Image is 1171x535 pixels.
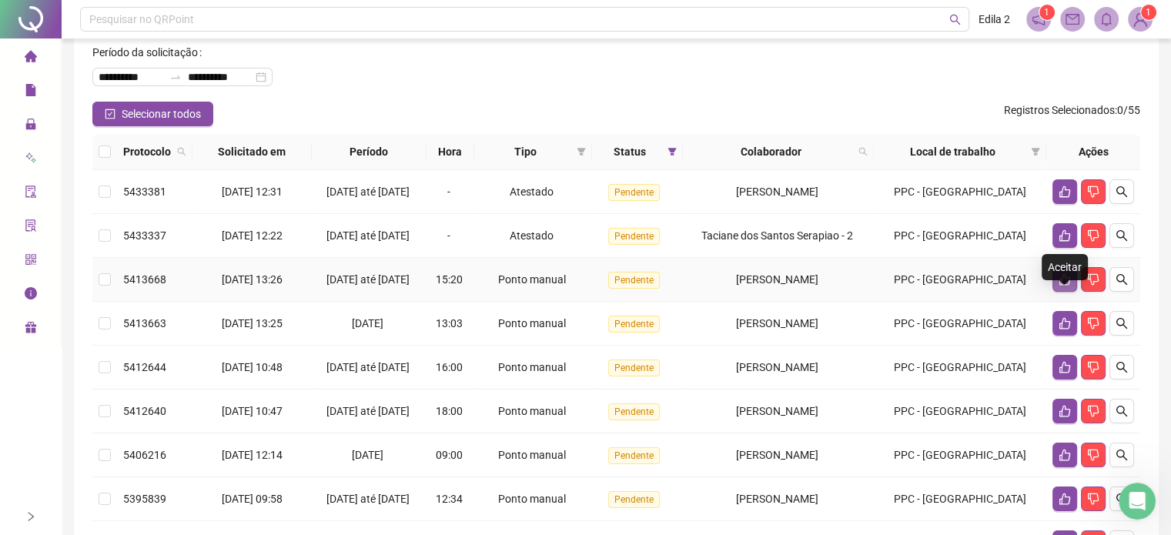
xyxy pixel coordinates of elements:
span: dislike [1087,493,1099,505]
span: [DATE] 13:26 [222,273,283,286]
span: [PERSON_NAME] [736,273,818,286]
span: mail [1066,12,1079,26]
span: 5395839 [123,493,166,505]
span: [PERSON_NAME] [736,186,818,198]
span: search [1116,317,1128,329]
span: [DATE] [352,317,383,329]
span: qrcode [25,246,37,277]
span: Ponto manual [498,449,566,461]
span: Ponto manual [498,273,566,286]
span: Status [598,143,661,160]
span: 5413663 [123,317,166,329]
span: Taciane dos Santos Serapiao - 2 [701,229,853,242]
span: Ponto manual [498,405,566,417]
span: check-square [105,109,115,119]
span: Registros Selecionados [1004,104,1115,116]
span: 5433381 [123,186,166,198]
td: PPC - [GEOGRAPHIC_DATA] [874,302,1046,346]
span: 5406216 [123,449,166,461]
span: dislike [1087,405,1099,417]
span: Selecionar todos [122,105,201,122]
span: [DATE] 12:31 [222,186,283,198]
span: 18:00 [436,405,463,417]
td: PPC - [GEOGRAPHIC_DATA] [874,433,1046,477]
span: like [1059,229,1071,242]
span: [DATE] 10:47 [222,405,283,417]
img: 84320 [1129,8,1152,31]
span: Tipo [480,143,570,160]
span: Protocolo [123,143,171,160]
span: Atestado [510,229,554,242]
div: Aceitar [1042,254,1088,280]
span: filter [1031,147,1040,156]
span: bell [1099,12,1113,26]
span: Pendente [608,184,660,201]
iframe: Intercom live chat [1119,483,1156,520]
span: [DATE] 13:25 [222,317,283,329]
span: like [1059,405,1071,417]
span: 15:20 [436,273,463,286]
span: right [25,511,36,522]
span: [DATE] 12:14 [222,449,283,461]
span: Pendente [608,403,660,420]
span: [DATE] 09:58 [222,493,283,505]
span: notification [1032,12,1046,26]
span: like [1059,493,1071,505]
td: PPC - [GEOGRAPHIC_DATA] [874,170,1046,214]
span: dislike [1087,317,1099,329]
span: - [447,229,450,242]
span: [DATE] até [DATE] [326,229,410,242]
span: search [177,147,186,156]
span: Pendente [608,359,660,376]
span: info-circle [25,280,37,311]
span: like [1059,361,1071,373]
span: dislike [1087,449,1099,461]
span: 5412644 [123,361,166,373]
span: filter [1028,140,1043,163]
span: search [1116,186,1128,198]
span: dislike [1087,361,1099,373]
span: [DATE] 10:48 [222,361,283,373]
span: like [1059,317,1071,329]
span: to [169,71,182,83]
span: dislike [1087,186,1099,198]
span: [DATE] até [DATE] [326,361,410,373]
span: [PERSON_NAME] [736,493,818,505]
span: home [25,43,37,74]
span: search [1116,229,1128,242]
span: 5433337 [123,229,166,242]
span: [PERSON_NAME] [736,405,818,417]
span: search [858,147,868,156]
span: Ponto manual [498,317,566,329]
span: 5412640 [123,405,166,417]
span: 1 [1146,7,1151,18]
span: 12:34 [436,493,463,505]
th: Período [312,134,427,170]
span: 09:00 [436,449,463,461]
sup: 1 [1039,5,1055,20]
th: Solicitado em [192,134,312,170]
span: like [1059,186,1071,198]
span: Colaborador [689,143,852,160]
span: audit [25,179,37,209]
span: search [1116,405,1128,417]
span: filter [667,147,677,156]
span: [DATE] até [DATE] [326,405,410,417]
span: filter [577,147,586,156]
span: [DATE] até [DATE] [326,186,410,198]
td: PPC - [GEOGRAPHIC_DATA] [874,390,1046,433]
button: Selecionar todos [92,102,213,126]
span: file [25,77,37,108]
span: filter [664,140,680,163]
span: search [1116,361,1128,373]
span: solution [25,212,37,243]
span: [DATE] 12:22 [222,229,283,242]
span: [PERSON_NAME] [736,317,818,329]
span: Local de trabalho [880,143,1025,160]
span: 5413668 [123,273,166,286]
span: [DATE] até [DATE] [326,273,410,286]
span: - [447,186,450,198]
span: Pendente [608,316,660,333]
sup: Atualize o seu contato no menu Meus Dados [1141,5,1156,20]
span: : 0 / 55 [1004,102,1140,126]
